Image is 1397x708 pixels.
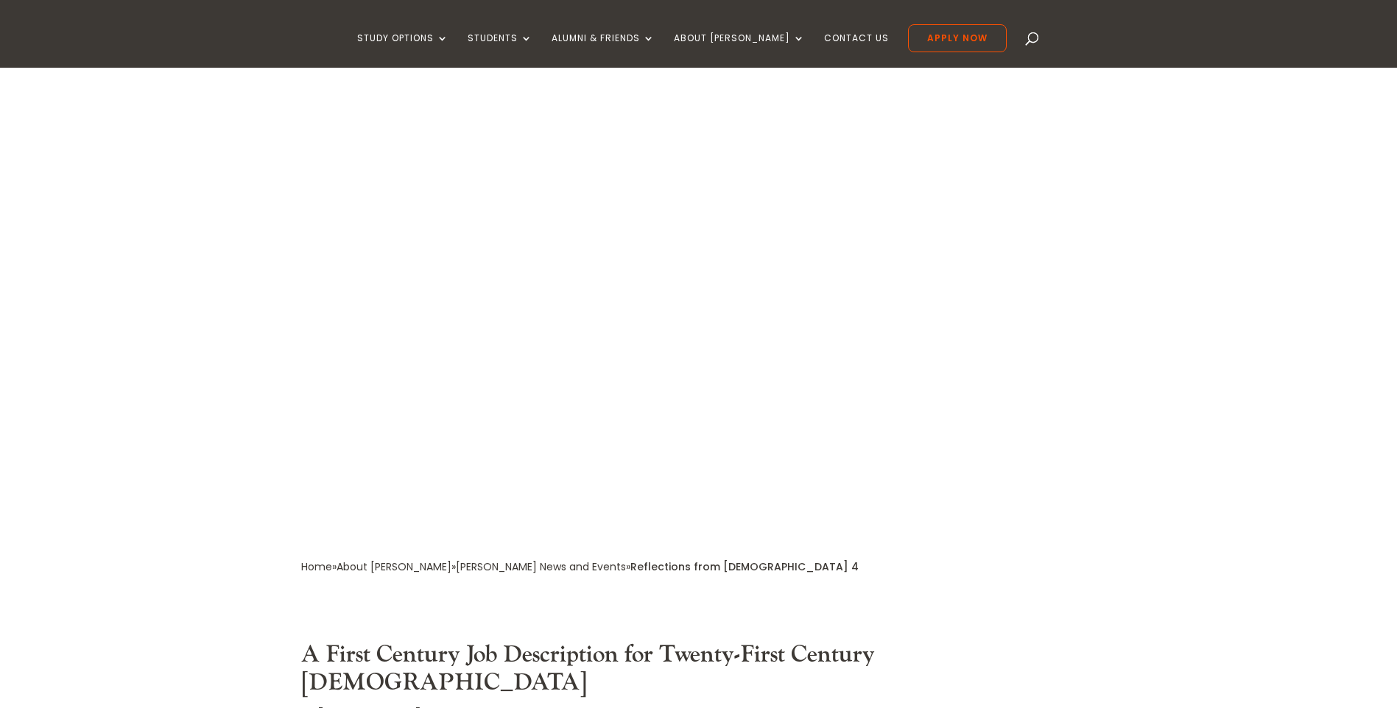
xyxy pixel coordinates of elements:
[301,559,332,574] a: Home
[301,557,630,577] div: » » »
[908,24,1007,52] a: Apply Now
[357,33,448,68] a: Study Options
[630,557,859,577] div: Reflections from [DEMOGRAPHIC_DATA] 4
[301,640,875,698] strong: A First Century Job Description for Twenty-First Century [DEMOGRAPHIC_DATA]
[456,559,626,574] a: [PERSON_NAME] News and Events
[468,33,532,68] a: Students
[824,33,889,68] a: Contact Us
[552,33,655,68] a: Alumni & Friends
[674,33,805,68] a: About [PERSON_NAME]
[337,559,451,574] a: About [PERSON_NAME]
